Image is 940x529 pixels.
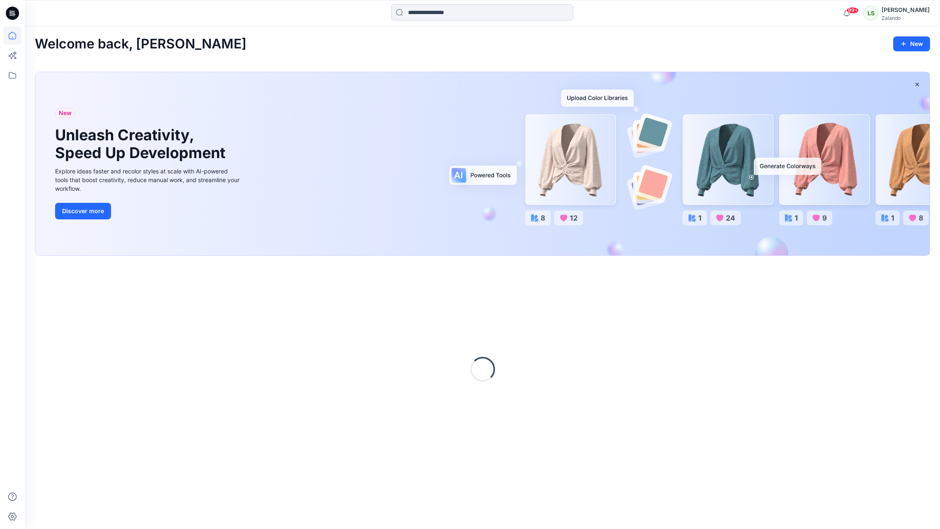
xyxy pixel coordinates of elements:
button: Discover more [55,203,111,219]
h2: Welcome back, [PERSON_NAME] [35,36,246,52]
h1: Unleash Creativity, Speed Up Development [55,126,229,162]
span: 99+ [846,7,859,14]
div: Explore ideas faster and recolor styles at scale with AI-powered tools that boost creativity, red... [55,167,242,193]
a: Discover more [55,203,242,219]
button: New [893,36,930,51]
div: LS [863,6,878,21]
div: [PERSON_NAME] [882,5,930,15]
span: New [59,108,72,118]
div: Zalando [882,15,930,21]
